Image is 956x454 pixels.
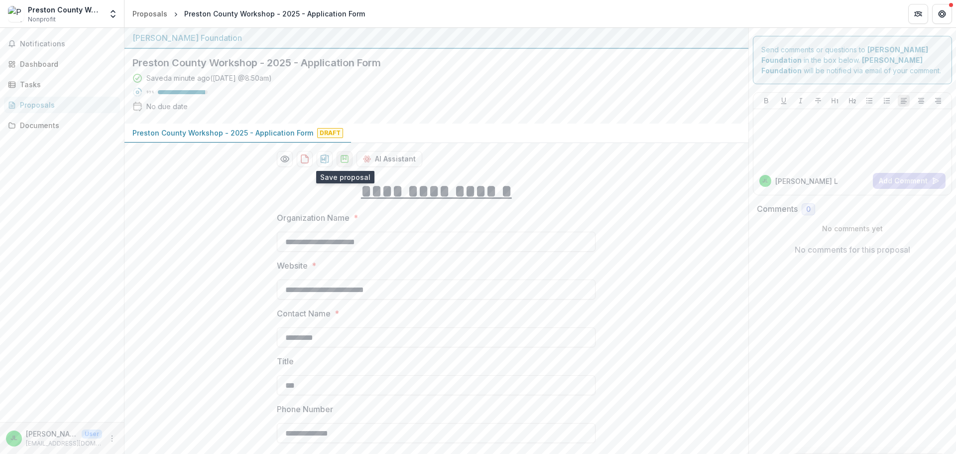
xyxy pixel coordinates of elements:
div: Janette Lewis [762,178,768,183]
span: 0 [806,205,811,214]
a: Proposals [128,6,171,21]
p: [EMAIL_ADDRESS][DOMAIN_NAME] [26,439,102,448]
span: Notifications [20,40,116,48]
div: Tasks [20,79,112,90]
button: Heading 2 [846,95,858,107]
div: [PERSON_NAME] Foundation [132,32,740,44]
p: 95 % [146,89,154,96]
div: Saved a minute ago ( [DATE] @ 8:50am ) [146,73,272,83]
a: Tasks [4,76,120,93]
button: Italicize [795,95,807,107]
button: Notifications [4,36,120,52]
button: Align Right [932,95,944,107]
div: Preston County Workshop [28,4,102,15]
div: Documents [20,120,112,131]
div: Preston County Workshop - 2025 - Application Form [184,8,365,19]
div: Proposals [20,100,112,110]
button: Underline [778,95,790,107]
button: Align Left [898,95,910,107]
span: Draft [317,128,343,138]
div: Send comments or questions to in the box below. will be notified via email of your comment. [753,36,953,84]
button: Bold [760,95,772,107]
button: Bullet List [863,95,875,107]
button: Preview 41d3432b-5350-4016-8b9c-d4c57359fc09-0.pdf [277,151,293,167]
p: Contact Name [277,307,331,319]
h2: Comments [757,204,798,214]
button: download-proposal [317,151,333,167]
nav: breadcrumb [128,6,369,21]
img: Preston County Workshop [8,6,24,22]
button: Partners [908,4,928,24]
span: Nonprofit [28,15,56,24]
button: More [106,433,118,445]
button: download-proposal [297,151,313,167]
button: Align Center [915,95,927,107]
div: No due date [146,101,188,112]
div: Proposals [132,8,167,19]
a: Proposals [4,97,120,113]
button: Ordered List [881,95,893,107]
button: Strike [812,95,824,107]
p: [PERSON_NAME] [26,429,78,439]
a: Documents [4,117,120,134]
p: User [82,430,102,439]
div: Janette Lewis [10,435,17,442]
p: Title [277,355,294,367]
p: Preston County Workshop - 2025 - Application Form [132,128,313,138]
button: Get Help [932,4,952,24]
p: Website [277,260,308,272]
button: AI Assistant [357,151,422,167]
p: Organization Name [277,212,350,224]
h2: Preston County Workshop - 2025 - Application Form [132,57,724,69]
button: Add Comment [873,173,946,189]
p: No comments for this proposal [795,244,910,256]
button: download-proposal [337,151,353,167]
button: Open entity switcher [106,4,120,24]
button: Heading 1 [829,95,841,107]
a: Dashboard [4,56,120,72]
p: [PERSON_NAME] L [775,176,838,186]
p: Phone Number [277,403,333,415]
div: Dashboard [20,59,112,69]
p: No comments yet [757,223,949,234]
